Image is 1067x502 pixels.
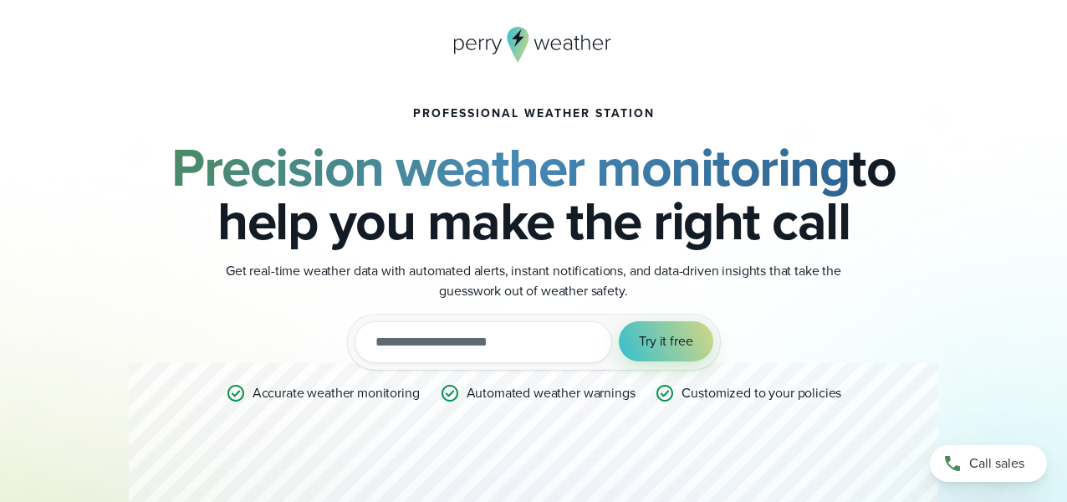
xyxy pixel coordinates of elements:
p: Accurate weather monitoring [253,383,420,403]
button: Try it free [619,321,712,361]
span: Call sales [969,453,1024,474]
span: Try it free [639,331,692,351]
a: Call sales [930,445,1047,482]
p: Automated weather warnings [467,383,636,403]
strong: Precision weather monitoring [171,128,849,207]
h2: to help you make the right call [129,141,938,248]
p: Get real-time weather data with automated alerts, instant notifications, and data-driven insights... [199,261,868,301]
h1: Professional Weather Station [413,107,655,120]
p: Customized to your policies [682,383,841,403]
